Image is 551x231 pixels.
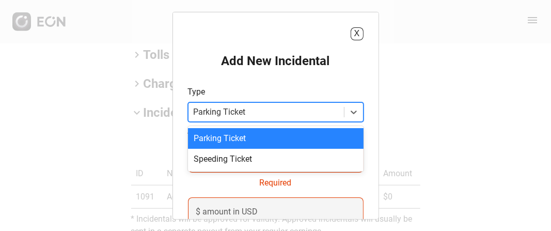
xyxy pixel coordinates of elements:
[188,85,364,98] p: Type
[222,52,330,69] h2: Add New Incidental
[196,205,258,218] label: $ amount in USD
[188,148,364,169] div: Speeding Ticket
[188,128,364,148] div: Parking Ticket
[351,27,364,40] button: X
[188,130,364,189] div: Time is in PDT
[188,172,364,189] div: Required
